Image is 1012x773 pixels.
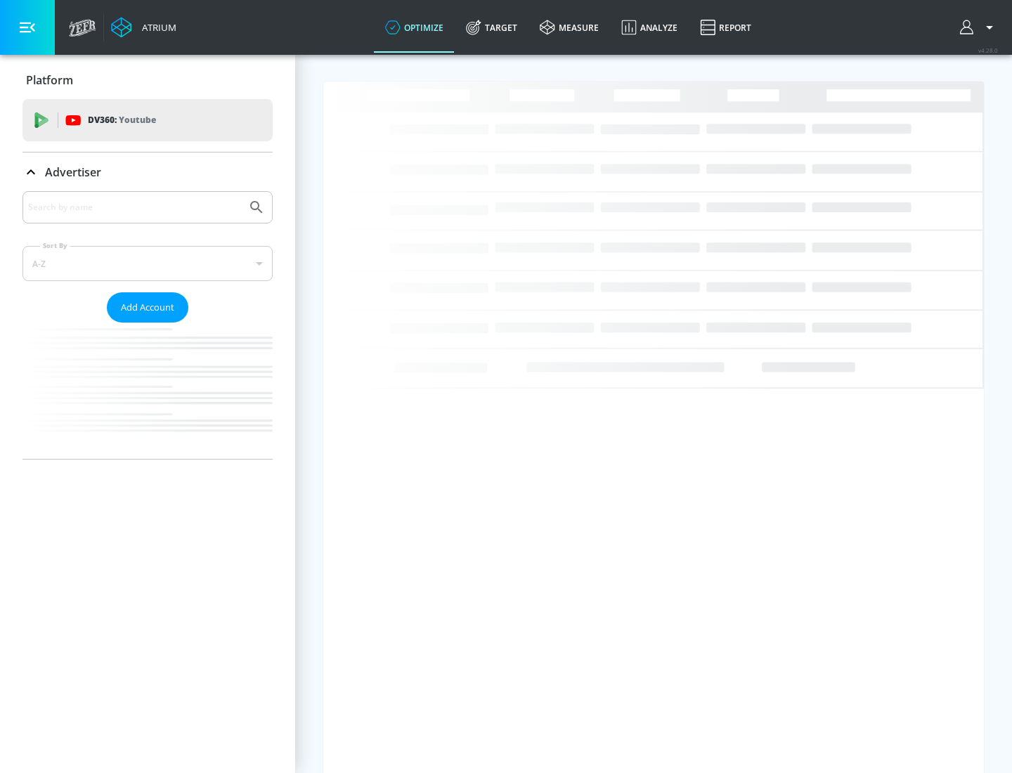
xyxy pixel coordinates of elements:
[121,299,174,316] span: Add Account
[111,17,176,38] a: Atrium
[528,2,610,53] a: measure
[107,292,188,323] button: Add Account
[88,112,156,128] p: DV360:
[22,323,273,459] nav: list of Advertiser
[978,46,998,54] span: v 4.28.0
[610,2,689,53] a: Analyze
[22,191,273,459] div: Advertiser
[45,164,101,180] p: Advertiser
[22,60,273,100] div: Platform
[40,241,70,250] label: Sort By
[455,2,528,53] a: Target
[28,198,241,216] input: Search by name
[136,21,176,34] div: Atrium
[22,99,273,141] div: DV360: Youtube
[22,246,273,281] div: A-Z
[22,152,273,192] div: Advertiser
[374,2,455,53] a: optimize
[689,2,763,53] a: Report
[119,112,156,127] p: Youtube
[26,72,73,88] p: Platform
